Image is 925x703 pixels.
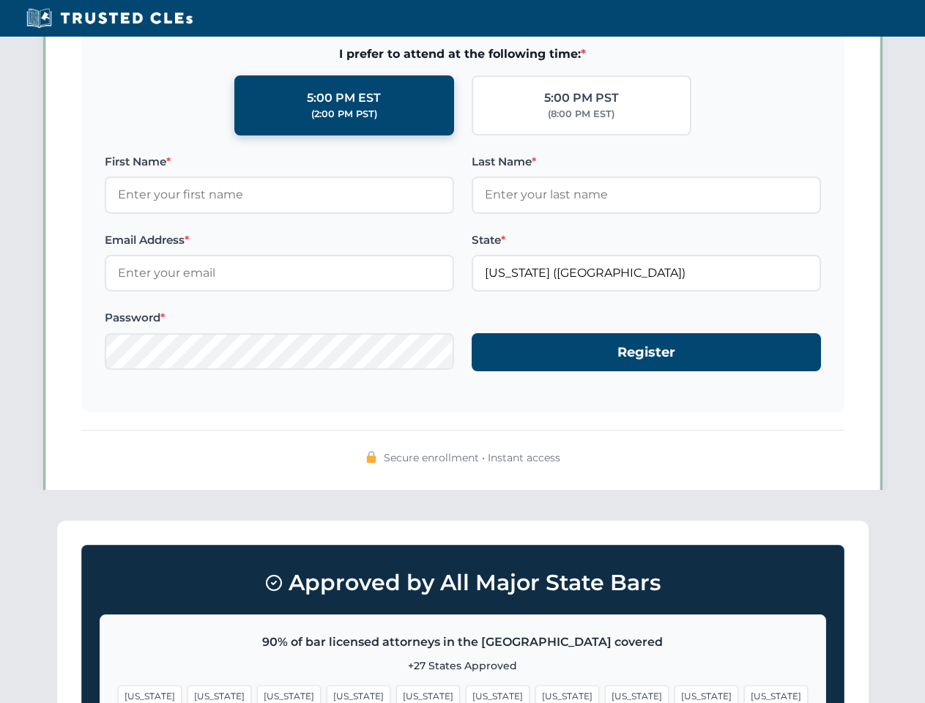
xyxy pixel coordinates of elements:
[548,107,614,122] div: (8:00 PM EST)
[472,153,821,171] label: Last Name
[472,231,821,249] label: State
[365,451,377,463] img: 🔒
[307,89,381,108] div: 5:00 PM EST
[472,333,821,372] button: Register
[105,231,454,249] label: Email Address
[100,563,826,603] h3: Approved by All Major State Bars
[105,176,454,213] input: Enter your first name
[544,89,619,108] div: 5:00 PM PST
[118,658,808,674] p: +27 States Approved
[105,255,454,291] input: Enter your email
[472,176,821,213] input: Enter your last name
[384,450,560,466] span: Secure enrollment • Instant access
[105,45,821,64] span: I prefer to attend at the following time:
[472,255,821,291] input: California (CA)
[118,633,808,652] p: 90% of bar licensed attorneys in the [GEOGRAPHIC_DATA] covered
[105,309,454,327] label: Password
[311,107,377,122] div: (2:00 PM PST)
[105,153,454,171] label: First Name
[22,7,197,29] img: Trusted CLEs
